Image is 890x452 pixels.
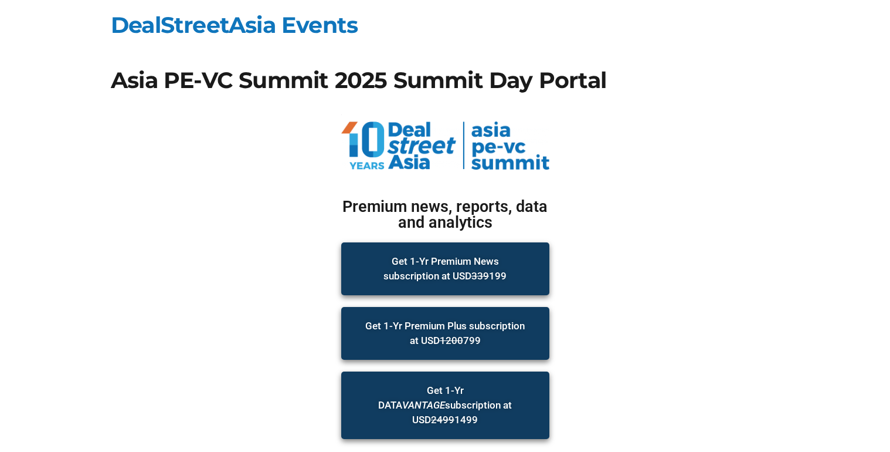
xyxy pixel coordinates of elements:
h2: Premium news, reports, data and analytics [341,199,549,231]
span: Get 1-Yr DATA subscription at USD 1499 [365,383,526,427]
a: Get 1-Yr Premium Plus subscription at USD1200799 [341,307,549,360]
a: Get 1-Yr DATAVANTAGEsubscription at USD24991499 [341,372,549,439]
a: Get 1-Yr Premium News subscription at USD339199 [341,242,549,295]
s: 2499 [431,414,454,426]
a: DealStreetAsia Events [111,11,358,39]
span: Get 1-Yr Premium News subscription at USD 199 [365,254,526,284]
s: 339 [471,270,489,282]
i: VANTAGE [402,399,445,411]
s: 1200 [440,335,463,346]
h1: Asia PE-VC Summit 2025 Summit Day Portal [111,69,779,92]
span: Get 1-Yr Premium Plus subscription at USD 799 [365,319,526,348]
